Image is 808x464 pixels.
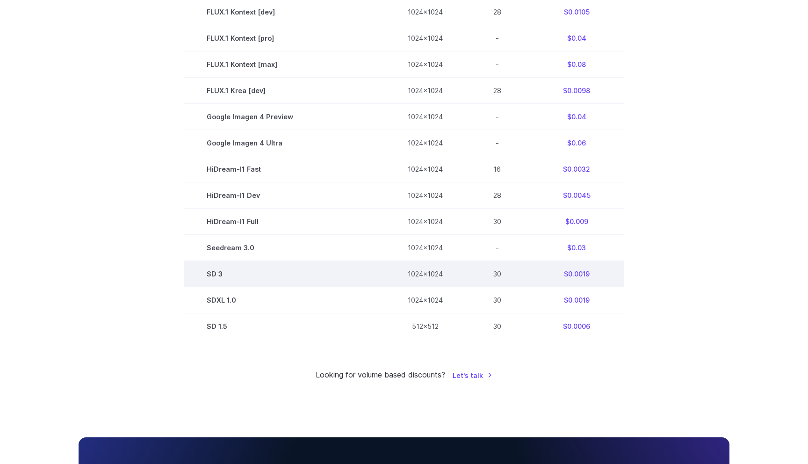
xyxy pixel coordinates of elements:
[184,77,385,103] td: FLUX.1 Krea [dev]
[453,370,492,381] a: Let's talk
[465,261,529,287] td: 30
[184,51,385,77] td: FLUX.1 Kontext [max]
[465,130,529,156] td: -
[529,313,624,340] td: $0.0006
[529,235,624,261] td: $0.03
[316,369,445,381] small: Looking for volume based discounts?
[385,104,465,130] td: 1024x1024
[465,77,529,103] td: 28
[465,235,529,261] td: -
[385,235,465,261] td: 1024x1024
[184,287,385,313] td: SDXL 1.0
[385,25,465,51] td: 1024x1024
[529,130,624,156] td: $0.06
[184,25,385,51] td: FLUX.1 Kontext [pro]
[465,287,529,313] td: 30
[529,156,624,182] td: $0.0032
[465,104,529,130] td: -
[385,156,465,182] td: 1024x1024
[184,156,385,182] td: HiDream-I1 Fast
[465,209,529,235] td: 30
[529,182,624,209] td: $0.0045
[184,104,385,130] td: Google Imagen 4 Preview
[529,261,624,287] td: $0.0019
[465,182,529,209] td: 28
[529,25,624,51] td: $0.04
[385,182,465,209] td: 1024x1024
[529,77,624,103] td: $0.0098
[529,209,624,235] td: $0.009
[184,261,385,287] td: SD 3
[465,51,529,77] td: -
[385,209,465,235] td: 1024x1024
[184,209,385,235] td: HiDream-I1 Full
[465,156,529,182] td: 16
[385,261,465,287] td: 1024x1024
[184,182,385,209] td: HiDream-I1 Dev
[465,25,529,51] td: -
[529,287,624,313] td: $0.0019
[385,77,465,103] td: 1024x1024
[184,313,385,340] td: SD 1.5
[529,104,624,130] td: $0.04
[385,130,465,156] td: 1024x1024
[385,313,465,340] td: 512x512
[465,313,529,340] td: 30
[184,130,385,156] td: Google Imagen 4 Ultra
[385,287,465,313] td: 1024x1024
[529,51,624,77] td: $0.08
[184,235,385,261] td: Seedream 3.0
[385,51,465,77] td: 1024x1024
